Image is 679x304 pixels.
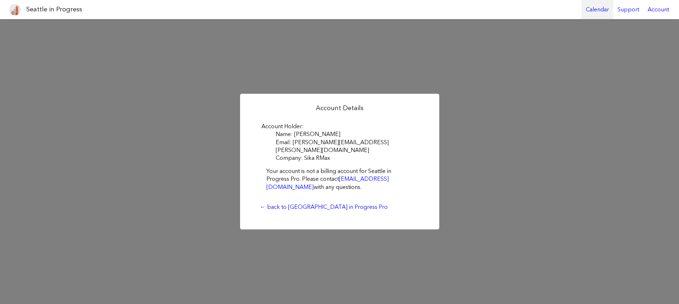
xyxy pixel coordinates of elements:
a: [EMAIL_ADDRESS][DOMAIN_NAME] [266,175,389,190]
h2: Account Details [256,104,423,113]
dd: Name: [PERSON_NAME] [276,130,418,138]
dt: Account Holder [261,123,418,130]
dd: Email: [PERSON_NAME][EMAIL_ADDRESS][PERSON_NAME][DOMAIN_NAME] [276,139,418,154]
a: ← back to [GEOGRAPHIC_DATA] in Progress Pro [256,201,391,213]
dd: Company: Sika RMax [276,154,418,162]
h1: Seattle in Progress [26,5,82,14]
img: favicon-96x96.png [9,4,21,15]
p: Your account is not a billing account for Seattle in Progress Pro. Please contact with any questi... [266,167,413,191]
